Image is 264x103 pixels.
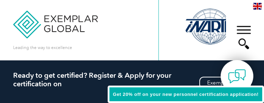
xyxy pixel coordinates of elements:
[199,77,251,89] a: Exemplar LINK
[13,44,72,51] p: Leading the way to excellence
[13,71,251,88] h2: Ready to get certified? Register & Apply for your certification on
[113,92,259,97] span: Get 20% off on your new personnel certification application!
[253,3,262,10] img: en
[228,67,246,85] img: contact-chat.png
